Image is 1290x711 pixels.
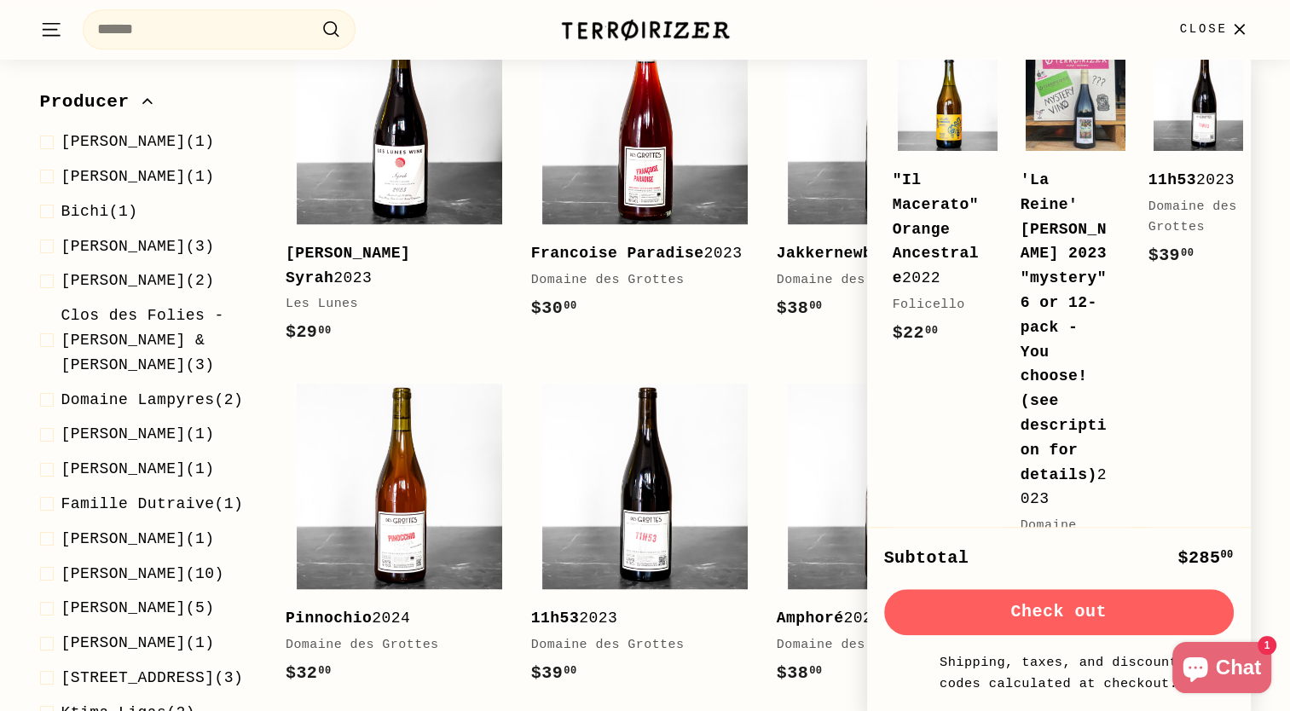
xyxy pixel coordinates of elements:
b: Pinnochio [286,610,372,627]
span: Bichi [61,203,109,220]
div: 2023 [777,241,988,266]
span: (1) [61,492,244,517]
span: (5) [61,597,215,621]
div: Domaine des Grottes [531,270,743,291]
span: [PERSON_NAME] [61,600,186,617]
b: Jakkernewbie [777,245,892,262]
sup: 00 [809,300,822,312]
span: [PERSON_NAME] [61,426,186,443]
span: (1) [61,423,215,448]
span: [PERSON_NAME] [61,461,186,478]
small: Shipping, taxes, and discount codes calculated at checkout. [935,652,1183,694]
b: 'La Reine' [PERSON_NAME] 2023 "mystery" 6 or 12-pack - You choose! (see description for details) [1021,171,1107,483]
span: [PERSON_NAME] [61,134,186,151]
span: Famille Dutraive [61,495,215,512]
span: Producer [40,88,142,117]
span: Domaine Lampyres [61,391,215,408]
span: $38 [777,298,823,318]
span: (3) [61,666,244,691]
span: (2) [61,388,244,413]
div: Domaine des Grottes [777,270,988,291]
b: "Il Macerato" Orange Ancestrale [893,171,979,286]
div: $285 [1177,545,1233,572]
button: Check out [884,589,1234,635]
span: [PERSON_NAME] [61,565,186,582]
sup: 00 [1220,549,1233,561]
b: 11h53 [1148,171,1196,188]
span: (1) [61,165,215,189]
button: Producer [40,84,258,130]
a: Francoise Paradise2023Domaine des Grottes [531,7,760,338]
span: [STREET_ADDRESS] [61,669,215,686]
a: "Il Macerato" Orange Ancestrale2022Folicello [893,46,1004,364]
span: [PERSON_NAME] [61,238,186,255]
a: Amphoré2023Domaine des Grottes [777,372,1005,703]
div: 2023 [1021,168,1114,512]
div: 2024 [286,606,497,631]
span: (10) [61,562,224,587]
sup: 00 [1181,247,1194,259]
span: [PERSON_NAME] [61,273,186,290]
div: Domaine des Grottes [777,635,988,656]
span: $22 [893,323,939,343]
div: Domaine des Grottes [531,635,743,656]
a: 'La Reine' [PERSON_NAME] 2023 "mystery" 6 or 12-pack - You choose! (see description for details)2... [1021,46,1131,606]
span: $39 [1148,246,1195,265]
span: (3) [61,234,215,259]
span: [PERSON_NAME] [61,530,186,547]
div: 2022 [893,168,986,291]
b: Francoise Paradise [531,245,704,262]
span: (1) [61,632,215,656]
div: Subtotal [884,545,969,572]
sup: 00 [318,325,331,337]
span: (1) [61,199,138,224]
span: $39 [531,663,577,683]
div: Les Lunes [286,294,497,315]
span: (1) [61,527,215,552]
span: $32 [286,663,332,683]
a: [PERSON_NAME] Syrah2023Les Lunes [286,7,514,363]
div: 2023 [1148,168,1242,193]
button: Close [1169,4,1260,55]
div: Folicello [893,295,986,315]
sup: 00 [318,665,331,677]
b: 11h53 [531,610,579,627]
b: Amphoré [777,610,844,627]
span: [PERSON_NAME] [61,635,186,652]
span: $30 [531,298,577,318]
a: Pinnochio2024Domaine des Grottes [286,372,514,703]
a: 11h532023Domaine des Grottes [1148,46,1259,286]
span: (3) [61,304,258,378]
span: $38 [777,663,823,683]
div: Domaine Labet [1021,516,1114,557]
a: 11h532023Domaine des Grottes [531,372,760,703]
div: 2023 [531,606,743,631]
span: (2) [61,269,215,294]
span: (1) [61,130,215,155]
sup: 00 [925,325,938,337]
div: 2023 [286,241,497,291]
span: Clos des Folies - [PERSON_NAME] & [PERSON_NAME] [61,308,224,374]
span: [PERSON_NAME] [61,168,186,185]
div: Domaine des Grottes [1148,197,1242,238]
sup: 00 [809,665,822,677]
div: 2023 [777,606,988,631]
b: [PERSON_NAME] Syrah [286,245,410,286]
sup: 00 [564,300,576,312]
a: Jakkernewbie2023Domaine des Grottes [777,7,1005,338]
span: $29 [286,322,332,342]
inbox-online-store-chat: Shopify online store chat [1167,642,1276,697]
div: Domaine des Grottes [286,635,497,656]
span: (1) [61,458,215,483]
sup: 00 [564,665,576,677]
div: 2023 [531,241,743,266]
span: Close [1179,20,1227,38]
